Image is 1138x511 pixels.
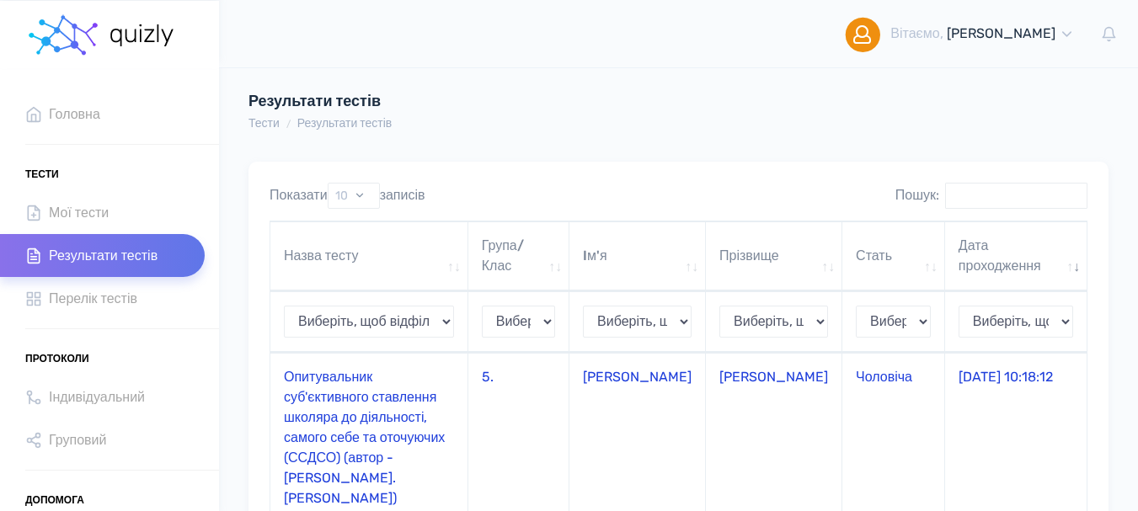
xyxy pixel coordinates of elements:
span: [PERSON_NAME] [947,25,1055,41]
th: Дата проходження: активувати для сортування стовпців за зростанням [945,221,1087,291]
img: homepage [25,10,101,61]
span: Індивідуальний [49,386,145,408]
nav: breadcrumb [248,114,392,132]
th: Прізвище: активувати для сортування стовпців за зростанням [706,221,842,291]
th: Стать: активувати для сортування стовпців за зростанням [842,221,945,291]
span: Груповий [49,428,106,451]
h4: Результати тестів [248,93,740,111]
li: Тести [248,114,280,132]
span: Перелік тестів [49,287,137,310]
select: Показатизаписів [328,183,380,209]
input: Пошук: [945,183,1087,209]
span: Головна [49,103,100,125]
span: Протоколи [25,346,89,371]
th: Iм'я: активувати для сортування стовпців за зростанням [569,221,706,291]
li: Результати тестів [280,114,393,132]
a: homepage homepage [25,1,177,68]
th: Група/Клас: активувати для сортування стовпців за зростанням [468,221,569,291]
span: Результати тестів [49,244,158,267]
th: Назва тесту: активувати для сортування стовпців за зростанням [270,221,468,291]
img: homepage [109,24,177,46]
label: Показати записів [270,183,425,209]
span: Мої тести [49,201,109,224]
span: Тести [25,162,59,187]
label: Пошук: [895,183,1087,209]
